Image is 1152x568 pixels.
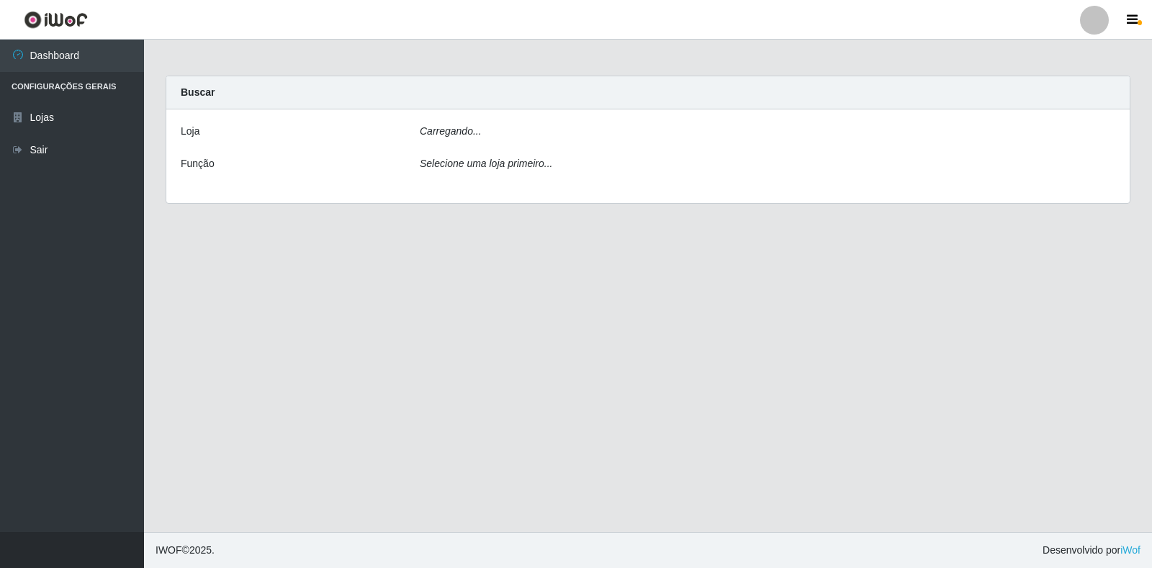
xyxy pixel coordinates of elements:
[420,158,552,169] i: Selecione uma loja primeiro...
[181,124,199,139] label: Loja
[24,11,88,29] img: CoreUI Logo
[181,156,215,171] label: Função
[1043,543,1140,558] span: Desenvolvido por
[156,543,215,558] span: © 2025 .
[181,86,215,98] strong: Buscar
[156,544,182,556] span: IWOF
[1120,544,1140,556] a: iWof
[420,125,482,137] i: Carregando...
